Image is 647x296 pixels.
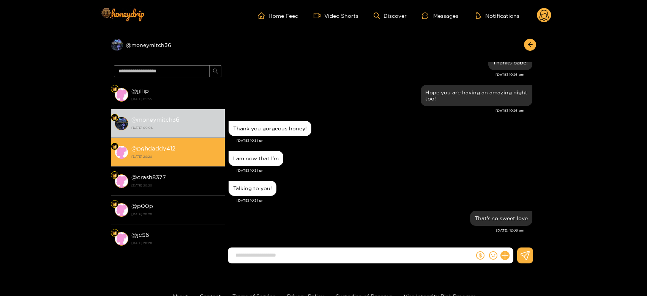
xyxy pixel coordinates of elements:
div: Messages [422,11,458,20]
img: conversation [115,117,128,130]
img: conversation [115,203,128,217]
button: search [209,65,221,77]
img: Fan Level [112,231,117,235]
button: arrow-left [524,39,536,51]
div: Sep. 25, 12:06 am [470,211,532,226]
div: [DATE] 10:31 pm [237,138,532,143]
img: Fan Level [112,144,117,149]
div: Sep. 24, 10:26 pm [421,85,532,106]
div: [DATE] 10:26 pm [229,72,524,77]
a: Discover [374,13,407,19]
div: Talking to you! [233,185,272,191]
span: smile [489,251,497,260]
strong: [DATE] 09:55 [131,96,221,102]
strong: @ crash8377 [131,174,166,180]
strong: @ moneymitch36 [131,116,180,123]
span: dollar [476,251,484,260]
img: conversation [115,174,128,188]
div: Sep. 24, 10:31 pm [229,121,311,136]
strong: [DATE] 20:20 [131,240,221,246]
button: dollar [475,250,486,261]
img: conversation [115,88,128,102]
img: conversation [115,146,128,159]
strong: @ jjflip [131,88,149,94]
img: Fan Level [112,87,117,91]
div: Hope you are having an amazing night too! [425,89,528,102]
div: Thanks babe! [493,60,528,66]
span: search [213,68,218,75]
strong: [DATE] 00:06 [131,124,221,131]
div: Sep. 24, 10:31 pm [229,151,283,166]
div: [DATE] 10:26 pm [229,108,524,113]
div: Sep. 24, 10:26 pm [488,55,532,70]
div: Thank you gorgeous honey! [233,125,307,132]
span: arrow-left [527,42,533,48]
span: video-camera [314,12,324,19]
a: Home Feed [258,12,298,19]
img: Fan Level [112,202,117,207]
img: Fan Level [112,173,117,178]
div: @moneymitch36 [111,39,225,51]
div: [DATE] 10:31 pm [237,168,532,173]
div: That's so sweet love [475,215,528,221]
img: conversation [115,232,128,246]
div: [DATE] 10:31 pm [237,198,532,203]
strong: @ p00p [131,203,153,209]
a: Video Shorts [314,12,358,19]
strong: [DATE] 20:20 [131,153,221,160]
strong: @ jc56 [131,232,149,238]
span: home [258,12,268,19]
button: Notifications [473,12,522,19]
strong: @ pghdaddy412 [131,145,175,152]
div: Sep. 24, 10:31 pm [229,181,276,196]
img: Fan Level [112,116,117,120]
div: I am now that I’m [233,155,279,161]
div: [DATE] 12:06 am [229,228,524,233]
strong: [DATE] 20:20 [131,211,221,218]
strong: [DATE] 20:20 [131,182,221,189]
